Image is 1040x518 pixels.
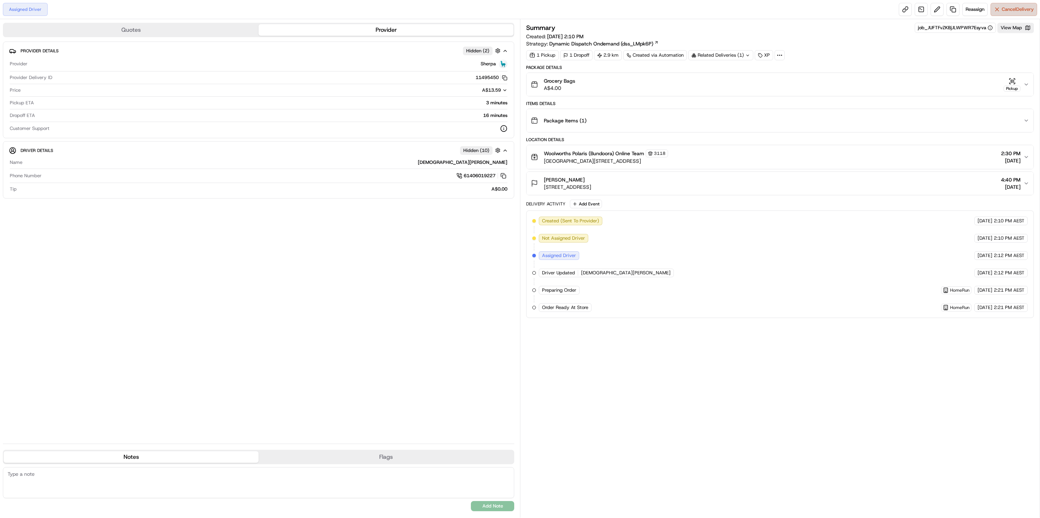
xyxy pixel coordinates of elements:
span: Reassign [966,6,984,13]
div: Related Deliveries (1) [688,50,753,60]
button: Grocery BagsA$4.00Pickup [526,73,1033,96]
span: 2:21 PM AEST [994,304,1024,311]
span: Tip [10,186,17,192]
button: 11495450 [476,74,507,81]
button: Notes [4,451,259,463]
a: 61406019227 [456,172,507,180]
button: Provider [259,24,513,36]
span: Cancel Delivery [1002,6,1034,13]
div: Pickup [1004,86,1020,92]
div: Delivery Activity [526,201,565,207]
span: 3118 [654,151,666,156]
button: Woolworths Polaris (Bundoora) Online Team3118[GEOGRAPHIC_DATA][STREET_ADDRESS]2:30 PM[DATE] [526,145,1033,169]
span: Assigned Driver [542,252,576,259]
span: Price [10,87,21,93]
span: 4:40 PM [1001,176,1020,183]
span: Hidden ( 10 ) [463,147,489,154]
a: Created via Automation [623,50,687,60]
div: [DEMOGRAPHIC_DATA][PERSON_NAME] [25,159,507,166]
span: A$4.00 [544,84,575,92]
button: Add Event [570,200,602,208]
span: Order Ready At Store [542,304,588,311]
span: Provider Details [21,48,58,54]
h3: Summary [526,25,555,31]
span: 61406019227 [464,173,495,179]
button: Quotes [4,24,259,36]
button: Hidden (2) [463,46,502,55]
button: Provider DetailsHidden (2) [9,45,508,57]
div: 1 Pickup [526,50,559,60]
span: [DATE] [1001,183,1020,191]
div: 2.9 km [594,50,622,60]
span: [DATE] [978,252,992,259]
button: Hidden (10) [460,146,502,155]
div: 3 minutes [37,100,507,106]
span: [DATE] [978,287,992,293]
div: A$0.00 [19,186,507,192]
span: Provider [10,61,27,67]
span: 2:10 PM AEST [994,218,1024,224]
button: View Map [997,23,1034,33]
span: Dynamic Dispatch Ondemand (dss_LMpk6P) [549,40,653,47]
span: HomeRun [950,287,970,293]
span: Dropoff ETA [10,112,35,119]
span: Phone Number [10,173,42,179]
span: Driver Details [21,148,53,153]
span: 2:12 PM AEST [994,252,1024,259]
button: Pickup [1004,78,1020,92]
span: [DATE] [978,270,992,276]
span: Preparing Order [542,287,576,293]
button: CancelDelivery [991,3,1037,16]
span: 2:21 PM AEST [994,287,1024,293]
span: HomeRun [950,305,970,310]
span: Grocery Bags [544,77,575,84]
div: XP [755,50,773,60]
span: A$13.59 [482,87,501,93]
span: [GEOGRAPHIC_DATA][STREET_ADDRESS] [544,157,668,165]
span: Created (Sent To Provider) [542,218,599,224]
span: Customer Support [10,125,49,132]
div: Package Details [526,65,1034,70]
button: Package Items (1) [526,109,1033,132]
button: job_JUFTFvZKBjJLWPWR7Esyva [918,25,993,31]
button: Flags [259,451,513,463]
span: Hidden ( 2 ) [466,48,489,54]
img: sherpa_logo.png [499,60,507,68]
span: Pickup ETA [10,100,34,106]
span: Sherpa [481,61,496,67]
span: [PERSON_NAME] [544,176,585,183]
div: 1 Dropoff [560,50,593,60]
span: [DATE] [978,218,992,224]
div: Location Details [526,137,1034,143]
span: Not Assigned Driver [542,235,585,241]
span: 2:12 PM AEST [994,270,1024,276]
span: 2:10 PM AEST [994,235,1024,241]
span: Created: [526,33,584,40]
span: Driver Updated [542,270,575,276]
button: [PERSON_NAME][STREET_ADDRESS]4:40 PM[DATE] [526,172,1033,195]
button: Reassign [962,3,988,16]
div: Strategy: [526,40,659,47]
span: [STREET_ADDRESS] [544,183,591,191]
a: Dynamic Dispatch Ondemand (dss_LMpk6P) [549,40,659,47]
span: [DATE] [1001,157,1020,164]
span: Package Items ( 1 ) [544,117,586,124]
div: 16 minutes [38,112,507,119]
span: [DEMOGRAPHIC_DATA][PERSON_NAME] [581,270,671,276]
span: [DATE] [978,304,992,311]
span: Name [10,159,22,166]
span: [DATE] [978,235,992,241]
span: 2:30 PM [1001,150,1020,157]
div: Items Details [526,101,1034,106]
button: A$13.59 [444,87,507,93]
button: Driver DetailsHidden (10) [9,144,508,156]
span: Provider Delivery ID [10,74,52,81]
span: [DATE] 2:10 PM [547,33,584,40]
span: Woolworths Polaris (Bundoora) Online Team [544,150,644,157]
